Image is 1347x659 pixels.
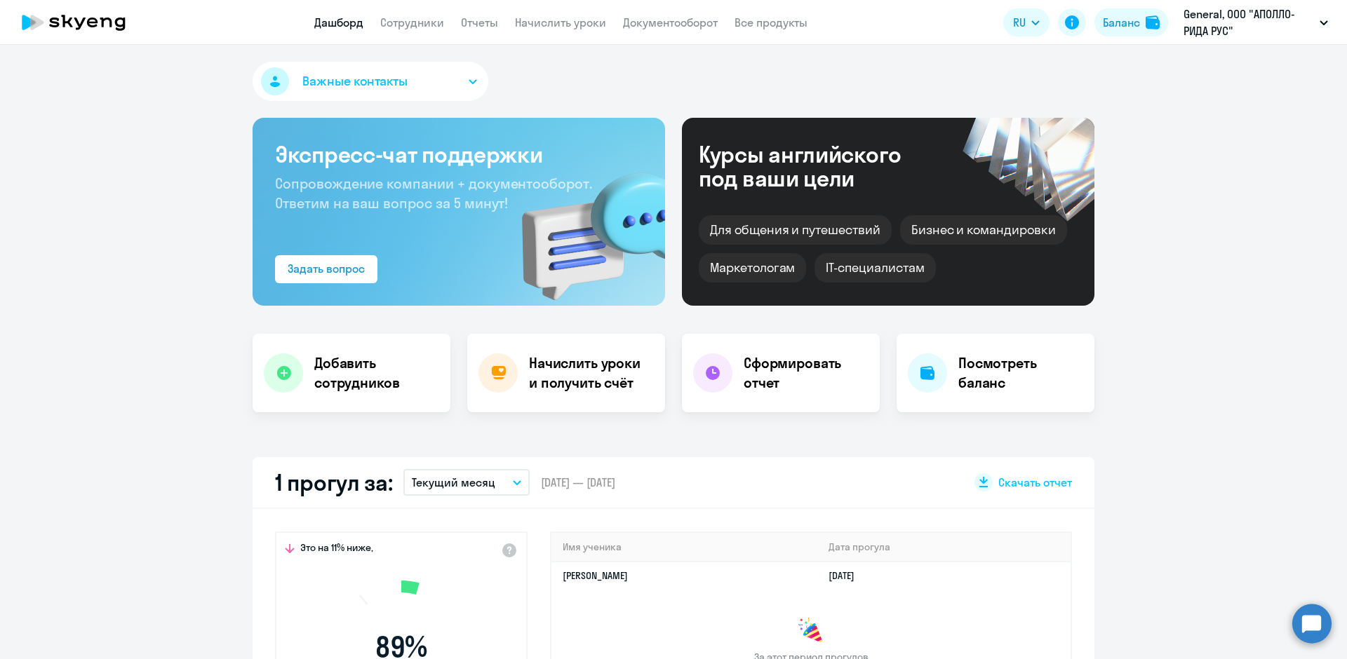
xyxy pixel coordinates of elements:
a: Все продукты [735,15,807,29]
img: bg-img [502,148,665,306]
button: Задать вопрос [275,255,377,283]
span: Сопровождение компании + документооборот. Ответим на ваш вопрос за 5 минут! [275,175,592,212]
div: Для общения и путешествий [699,215,892,245]
button: Текущий месяц [403,469,530,496]
th: Дата прогула [817,533,1071,562]
button: Балансbalance [1094,8,1168,36]
h3: Экспресс-чат поддержки [275,140,643,168]
button: RU [1003,8,1050,36]
img: balance [1146,15,1160,29]
div: Маркетологам [699,253,806,283]
button: Важные контакты [253,62,488,101]
a: [PERSON_NAME] [563,569,628,582]
p: General, ООО "АПОЛЛО-РИДА РУС" [1184,6,1314,39]
h2: 1 прогул за: [275,468,392,496]
img: congrats [797,617,825,645]
a: Документооборот [623,15,718,29]
h4: Посмотреть баланс [958,353,1083,393]
p: Текущий месяц [412,474,495,491]
h4: Сформировать отчет [744,353,869,393]
span: RU [1013,14,1026,31]
span: Скачать отчет [998,475,1072,490]
a: Начислить уроки [515,15,606,29]
div: Задать вопрос [288,260,365,277]
span: Это на 11% ниже, [300,541,373,558]
h4: Добавить сотрудников [314,353,439,393]
span: [DATE] — [DATE] [541,475,615,490]
div: Курсы английского под ваши цели [699,142,939,190]
div: Бизнес и командировки [900,215,1067,245]
div: IT-специалистам [815,253,935,283]
button: General, ООО "АПОЛЛО-РИДА РУС" [1177,6,1335,39]
th: Имя ученика [551,533,817,562]
span: Важные контакты [302,72,408,90]
a: Сотрудники [380,15,444,29]
h4: Начислить уроки и получить счёт [529,353,651,393]
a: Отчеты [461,15,498,29]
a: Дашборд [314,15,363,29]
a: [DATE] [829,569,866,582]
div: Баланс [1103,14,1140,31]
